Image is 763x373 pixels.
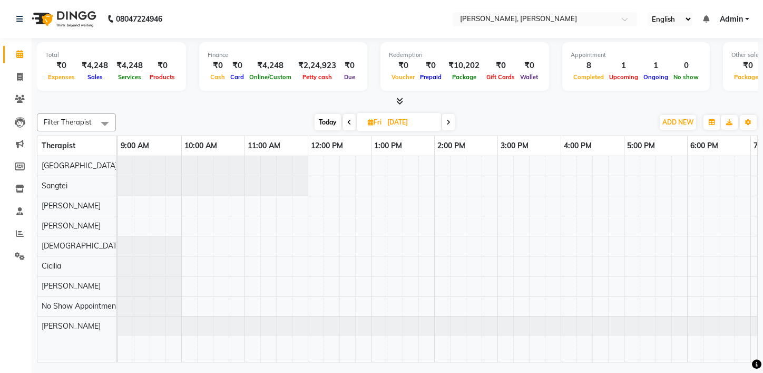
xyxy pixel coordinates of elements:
div: Total [45,51,178,60]
span: Admin [720,14,743,25]
a: 11:00 AM [245,138,283,154]
span: [PERSON_NAME] [42,321,101,331]
span: Fri [365,118,384,126]
button: ADD NEW [660,115,696,130]
div: 1 [641,60,671,72]
span: [DEMOGRAPHIC_DATA] [42,241,124,251]
span: Upcoming [607,73,641,81]
div: Finance [208,51,359,60]
span: [PERSON_NAME] [42,281,101,291]
span: Sangtei [42,181,67,190]
span: Products [147,73,178,81]
span: Therapist [42,141,75,150]
span: Completed [571,73,607,81]
span: [PERSON_NAME] [42,201,101,211]
span: No Show Appointment [42,301,119,311]
span: Online/Custom [247,73,294,81]
a: 12:00 PM [308,138,346,154]
a: 5:00 PM [624,138,658,154]
span: Card [228,73,247,81]
span: Due [341,73,358,81]
span: Services [115,73,144,81]
span: ADD NEW [662,118,693,126]
b: 08047224946 [116,4,162,34]
span: Ongoing [641,73,671,81]
span: Voucher [389,73,417,81]
span: Cash [208,73,228,81]
span: Cicilia [42,261,61,271]
span: Sales [85,73,105,81]
div: ₹4,248 [112,60,147,72]
span: Gift Cards [484,73,517,81]
div: ₹0 [517,60,541,72]
div: ₹0 [147,60,178,72]
div: ₹0 [228,60,247,72]
img: logo [27,4,99,34]
span: Wallet [517,73,541,81]
a: 9:00 AM [118,138,152,154]
div: ₹0 [208,60,228,72]
div: ₹0 [45,60,77,72]
span: Filter Therapist [44,118,92,126]
div: 1 [607,60,641,72]
div: Redemption [389,51,541,60]
a: 3:00 PM [498,138,531,154]
div: 0 [671,60,701,72]
span: Prepaid [417,73,444,81]
a: 2:00 PM [435,138,468,154]
a: 10:00 AM [182,138,220,154]
span: No show [671,73,701,81]
span: Petty cash [300,73,335,81]
span: Today [315,114,341,130]
span: [GEOGRAPHIC_DATA] [42,161,118,170]
div: ₹4,248 [247,60,294,72]
div: ₹0 [417,60,444,72]
div: ₹0 [484,60,517,72]
div: 8 [571,60,607,72]
div: Appointment [571,51,701,60]
div: ₹0 [389,60,417,72]
div: ₹2,24,923 [294,60,340,72]
span: [PERSON_NAME] [42,221,101,231]
input: 2025-09-05 [384,114,437,130]
a: 4:00 PM [561,138,594,154]
a: 1:00 PM [371,138,405,154]
div: ₹4,248 [77,60,112,72]
a: 6:00 PM [688,138,721,154]
div: ₹10,202 [444,60,484,72]
div: ₹0 [340,60,359,72]
span: Package [449,73,479,81]
span: Expenses [45,73,77,81]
